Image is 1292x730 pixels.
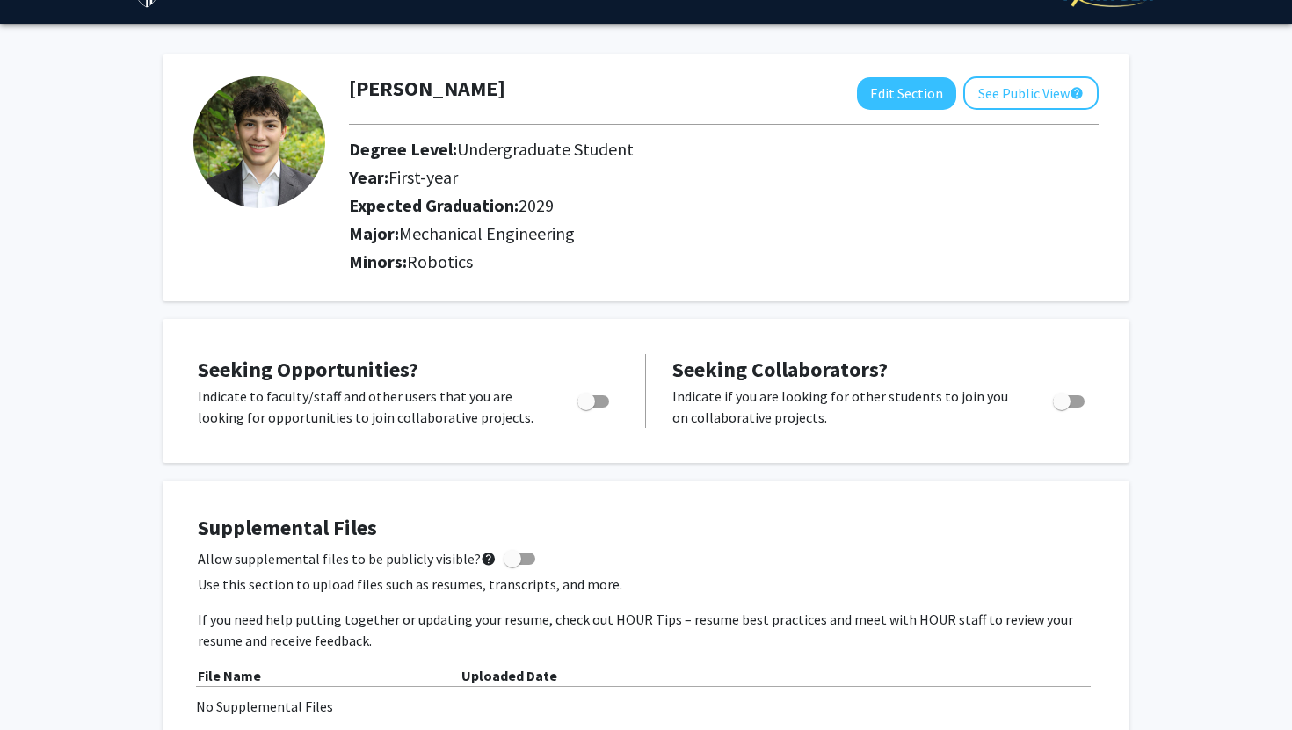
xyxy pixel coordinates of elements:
h2: Year: [349,167,1000,188]
b: Uploaded Date [461,667,557,684]
span: Allow supplemental files to be publicly visible? [198,548,497,569]
h2: Degree Level: [349,139,1000,160]
span: 2029 [519,194,554,216]
h2: Minors: [349,251,1099,272]
h2: Major: [349,223,1099,244]
div: No Supplemental Files [196,696,1096,717]
h4: Supplemental Files [198,516,1094,541]
iframe: Chat [13,651,75,717]
p: Indicate if you are looking for other students to join you on collaborative projects. [672,386,1020,428]
h1: [PERSON_NAME] [349,76,505,102]
span: Seeking Opportunities? [198,356,418,383]
b: File Name [198,667,261,684]
span: Mechanical Engineering [399,222,575,244]
span: Seeking Collaborators? [672,356,888,383]
div: Toggle [570,386,619,412]
p: Use this section to upload files such as resumes, transcripts, and more. [198,574,1094,595]
button: Edit Section [857,77,956,110]
span: First-year [388,166,458,188]
span: Robotics [407,250,473,272]
span: Undergraduate Student [457,138,634,160]
div: Toggle [1046,386,1094,412]
button: See Public View [963,76,1099,110]
mat-icon: help [1070,83,1084,104]
p: If you need help putting together or updating your resume, check out HOUR Tips – resume best prac... [198,609,1094,651]
h2: Expected Graduation: [349,195,1000,216]
mat-icon: help [481,548,497,569]
img: Profile Picture [193,76,325,208]
p: Indicate to faculty/staff and other users that you are looking for opportunities to join collabor... [198,386,544,428]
